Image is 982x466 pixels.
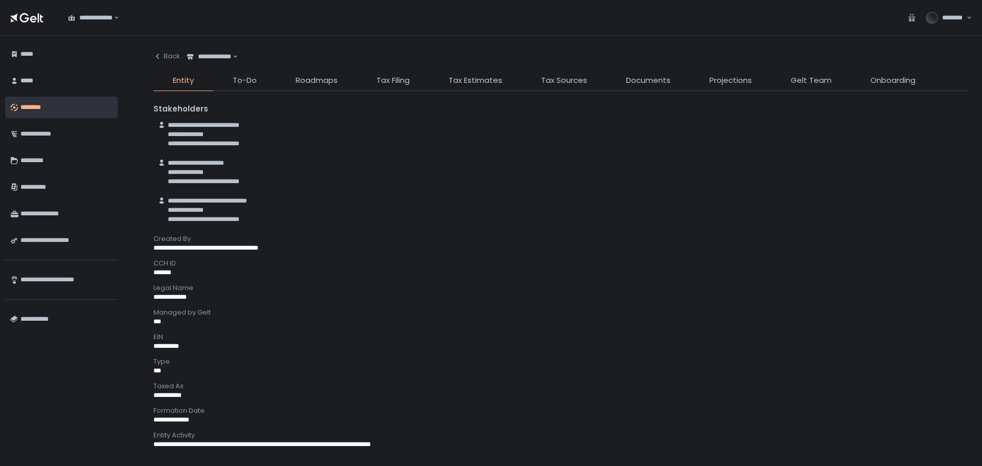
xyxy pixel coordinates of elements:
[231,52,232,62] input: Search for option
[791,75,832,86] span: Gelt Team
[153,46,180,66] button: Back
[153,283,968,293] div: Legal Name
[153,455,968,464] div: Mailing Address
[709,75,752,86] span: Projections
[153,308,968,317] div: Managed by Gelt
[153,332,968,342] div: EIN
[296,75,338,86] span: Roadmaps
[153,357,968,366] div: Type
[113,13,113,23] input: Search for option
[541,75,587,86] span: Tax Sources
[153,406,968,415] div: Formation Date
[626,75,671,86] span: Documents
[871,75,916,86] span: Onboarding
[153,431,968,440] div: Entity Activity
[153,234,968,243] div: Created By
[153,382,968,391] div: Taxed As
[153,52,180,61] div: Back
[376,75,410,86] span: Tax Filing
[153,103,968,115] div: Stakeholders
[449,75,502,86] span: Tax Estimates
[173,75,194,86] span: Entity
[180,46,238,68] div: Search for option
[153,259,968,268] div: CCH ID
[233,75,257,86] span: To-Do
[61,7,119,29] div: Search for option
